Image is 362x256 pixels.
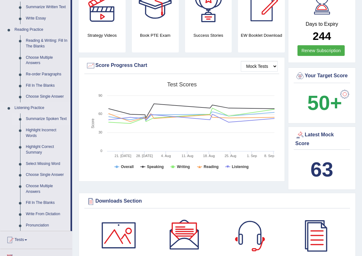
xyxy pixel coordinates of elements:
h4: Days to Expiry [295,21,348,27]
a: Choose Single Answer [23,169,71,181]
text: 0 [100,149,102,153]
a: Listening Practice [12,102,71,114]
a: Reading Practice [12,24,71,35]
a: Highlight Incorrect Words [23,125,71,141]
a: Choose Multiple Answers [23,52,71,69]
div: Downloads Section [86,197,348,206]
tspan: 18. Aug [203,154,215,158]
div: Latest Mock Score [295,130,348,147]
a: Reading & Writing: Fill In The Blanks [23,35,71,52]
a: Choose Single Answer [23,91,71,102]
a: Fill In The Blanks [23,80,71,91]
a: Write Essay [23,13,71,24]
text: 30 [99,130,102,134]
tspan: 25. Aug [224,154,236,158]
a: Fill In The Blanks [23,197,71,209]
tspan: Speaking [147,165,164,169]
a: Renew Subscription [297,45,345,56]
div: Your Target Score [295,71,348,81]
b: 63 [310,158,333,181]
tspan: 28. [DATE] [136,154,153,158]
text: 60 [99,112,102,116]
h4: Strategy Videos [79,32,126,39]
b: 244 [313,30,331,42]
h4: EW Booklet Download [238,32,285,39]
a: Highlight Correct Summary [23,141,71,158]
tspan: 1. Sep [247,154,257,158]
tspan: Score [91,118,95,128]
text: 90 [99,94,102,97]
tspan: 8. Sep [264,154,274,158]
tspan: Reading [204,165,218,169]
a: Tests [0,231,72,247]
h4: Book PTE Exam [132,32,179,39]
a: Choose Multiple Answers [23,181,71,197]
tspan: Overall [121,165,134,169]
a: Summarize Spoken Text [23,113,71,125]
a: Write From Dictation [23,209,71,220]
a: Summarize Written Text [23,2,71,13]
tspan: Test scores [167,81,197,88]
h4: Success Stories [185,32,232,39]
b: 50+ [307,91,342,114]
tspan: 21. [DATE] [115,154,131,158]
tspan: 11. Aug [182,154,193,158]
a: Pronunciation [23,220,71,231]
tspan: 4. Aug [161,154,171,158]
div: Score Progress Chart [86,61,278,70]
a: Re-order Paragraphs [23,69,71,80]
tspan: Writing [177,165,190,169]
tspan: Listening [232,165,249,169]
a: Select Missing Word [23,158,71,170]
